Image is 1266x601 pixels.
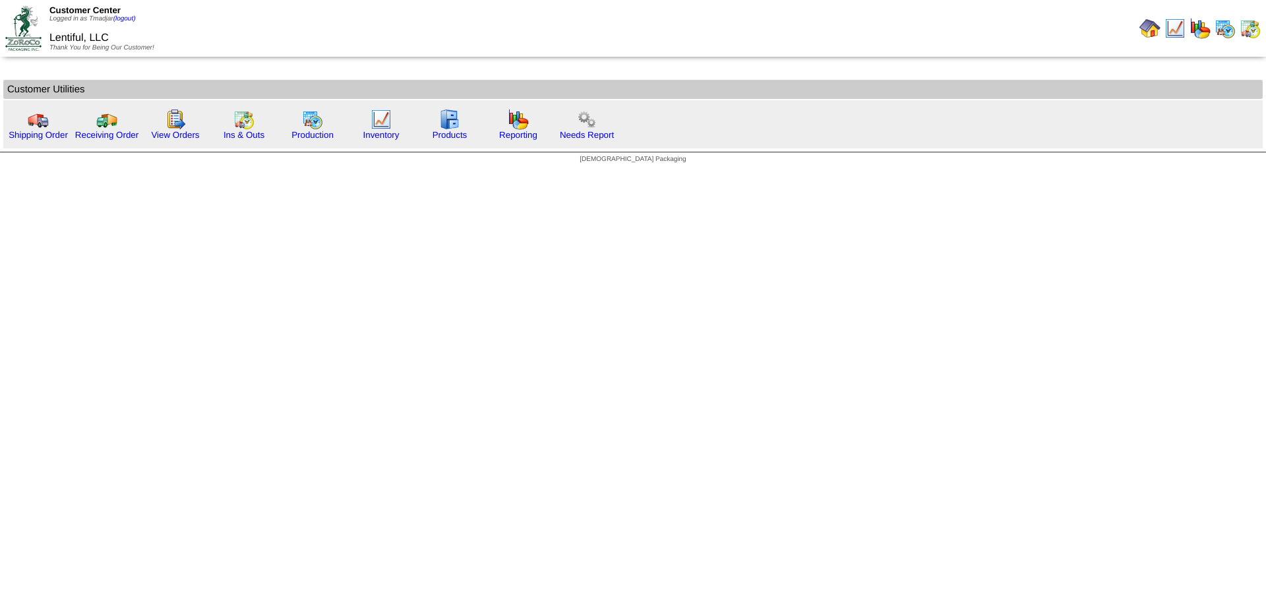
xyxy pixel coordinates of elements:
a: Ins & Outs [224,130,264,140]
span: Thank You for Being Our Customer! [49,44,154,51]
img: calendarprod.gif [1215,18,1236,39]
span: [DEMOGRAPHIC_DATA] Packaging [580,156,686,163]
img: line_graph.gif [1164,18,1186,39]
a: Reporting [499,130,537,140]
img: workflow.png [576,109,597,130]
a: (logout) [113,15,136,22]
a: Needs Report [560,130,614,140]
img: workorder.gif [165,109,186,130]
td: Customer Utilities [3,80,1263,99]
span: Customer Center [49,5,121,15]
img: home.gif [1139,18,1160,39]
img: calendarinout.gif [1240,18,1261,39]
a: Shipping Order [9,130,68,140]
span: Logged in as Tmadjar [49,15,136,22]
img: truck.gif [28,109,49,130]
img: calendarinout.gif [233,109,255,130]
img: line_graph.gif [371,109,392,130]
img: ZoRoCo_Logo(Green%26Foil)%20jpg.webp [5,6,42,50]
a: Inventory [363,130,400,140]
a: Receiving Order [75,130,138,140]
img: graph.gif [1190,18,1211,39]
img: graph.gif [508,109,529,130]
img: calendarprod.gif [302,109,323,130]
a: Production [291,130,334,140]
img: truck2.gif [96,109,117,130]
a: Products [433,130,467,140]
span: Lentiful, LLC [49,32,109,44]
img: cabinet.gif [439,109,460,130]
a: View Orders [151,130,199,140]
